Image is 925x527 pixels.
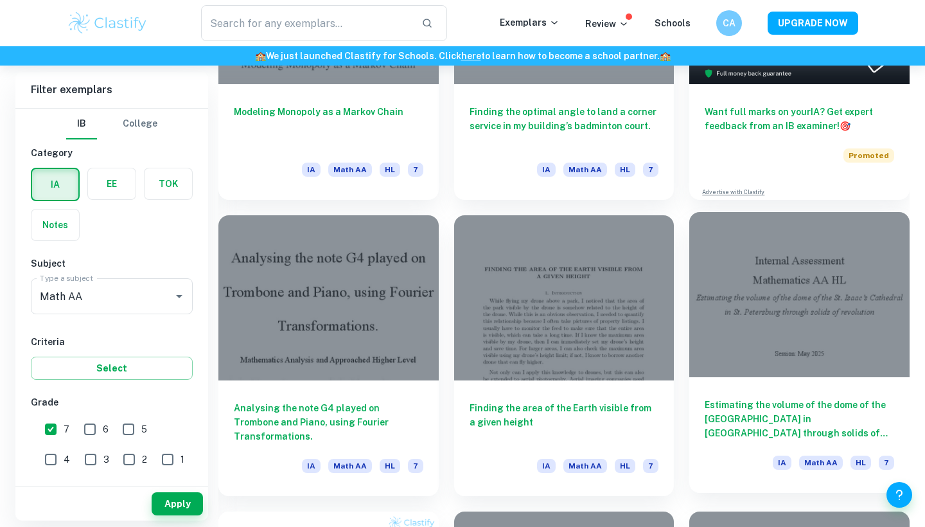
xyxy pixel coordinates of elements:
[705,398,894,440] h6: Estimating the volume of the dome of the [GEOGRAPHIC_DATA] in [GEOGRAPHIC_DATA] through solids of...
[773,456,791,470] span: IA
[103,452,109,467] span: 3
[702,188,764,197] a: Advertise with Clastify
[716,10,742,36] button: CA
[31,357,193,380] button: Select
[328,163,372,177] span: Math AA
[201,5,411,41] input: Search for any exemplars...
[689,215,910,496] a: Estimating the volume of the dome of the [GEOGRAPHIC_DATA] in [GEOGRAPHIC_DATA] through solids of...
[66,109,157,139] div: Filter type choice
[31,210,79,240] button: Notes
[88,168,136,199] button: EE
[31,395,193,409] h6: Grade
[470,105,659,147] h6: Finding the optimal angle to land a corner service in my building’s badminton court.
[15,72,208,108] h6: Filter exemplars
[615,459,635,473] span: HL
[234,105,423,147] h6: Modeling Monopoly as a Markov Chain
[537,163,556,177] span: IA
[660,51,671,61] span: 🏫
[408,163,423,177] span: 7
[234,401,423,443] h6: Analysing the note G4 played on Trombone and Piano, using Fourier Transformations.
[328,459,372,473] span: Math AA
[66,109,97,139] button: IB
[408,459,423,473] span: 7
[40,272,93,283] label: Type a subject
[302,163,321,177] span: IA
[31,335,193,349] h6: Criteria
[879,456,894,470] span: 7
[218,215,439,496] a: Analysing the note G4 played on Trombone and Piano, using Fourier Transformations.IAMath AAHL7
[843,148,894,163] span: Promoted
[461,51,481,61] a: here
[500,15,559,30] p: Exemplars
[64,422,69,436] span: 7
[840,121,850,131] span: 🎯
[123,109,157,139] button: College
[470,401,659,443] h6: Finding the area of the Earth visible from a given height
[67,10,148,36] img: Clastify logo
[170,287,188,305] button: Open
[64,452,70,467] span: 4
[705,105,894,133] h6: Want full marks on your IA ? Get expert feedback from an IB examiner!
[31,256,193,271] h6: Subject
[145,168,192,199] button: TOK
[302,459,321,473] span: IA
[799,456,843,470] span: Math AA
[142,452,147,467] span: 2
[722,16,737,30] h6: CA
[380,163,400,177] span: HL
[615,163,635,177] span: HL
[454,215,674,496] a: Finding the area of the Earth visible from a given heightIAMath AAHL7
[103,422,109,436] span: 6
[152,492,203,515] button: Apply
[32,169,78,200] button: IA
[181,452,184,467] span: 1
[643,163,658,177] span: 7
[768,12,858,35] button: UPGRADE NOW
[643,459,658,473] span: 7
[886,482,912,508] button: Help and Feedback
[563,163,607,177] span: Math AA
[655,18,691,28] a: Schools
[850,456,871,470] span: HL
[380,459,400,473] span: HL
[563,459,607,473] span: Math AA
[255,51,266,61] span: 🏫
[585,17,629,31] p: Review
[3,49,922,63] h6: We just launched Clastify for Schools. Click to learn how to become a school partner.
[141,422,147,436] span: 5
[31,146,193,160] h6: Category
[537,459,556,473] span: IA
